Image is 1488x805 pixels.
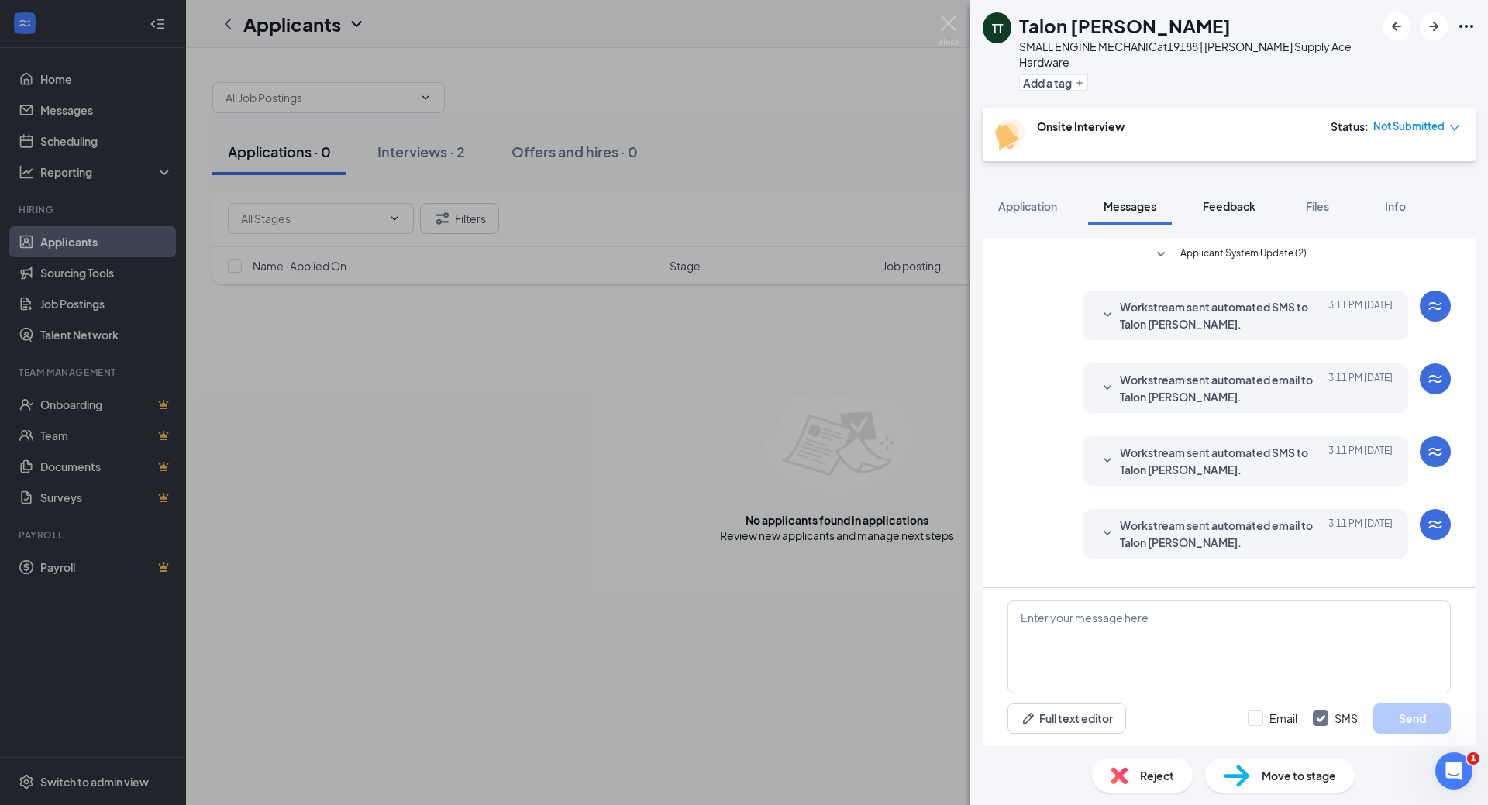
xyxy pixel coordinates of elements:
svg: SmallChevronDown [1098,379,1117,397]
span: Move to stage [1262,767,1336,784]
span: Reject [1140,767,1174,784]
span: Workstream sent automated SMS to Talon [PERSON_NAME]. [1120,444,1323,478]
span: Feedback [1203,199,1255,213]
span: Workstream sent automated email to Talon [PERSON_NAME]. [1120,517,1323,551]
span: Info [1385,199,1406,213]
div: SMALL ENGINE MECHANIC at 19188 | [PERSON_NAME] Supply Ace Hardware [1019,39,1375,70]
span: Workstream sent automated email to Talon [PERSON_NAME]. [1120,371,1323,405]
svg: SmallChevronDown [1098,306,1117,325]
svg: Ellipses [1457,17,1476,36]
svg: ArrowLeftNew [1387,17,1406,36]
span: Files [1306,199,1329,213]
div: Status : [1331,119,1369,134]
span: Workstream sent automated SMS to Talon [PERSON_NAME]. [1120,298,1323,332]
svg: Plus [1075,78,1084,88]
button: Send [1373,703,1451,734]
span: 1 [1467,752,1479,765]
h1: Talon [PERSON_NAME] [1019,12,1231,39]
iframe: Intercom live chat [1435,752,1472,790]
span: Messages [1104,199,1156,213]
svg: SmallChevronDown [1098,525,1117,543]
span: [DATE] 3:11 PM [1328,298,1393,332]
svg: Pen [1021,710,1036,726]
button: SmallChevronDownApplicant System Update (2) [1152,246,1307,264]
svg: ArrowRight [1424,17,1443,36]
span: Application [998,199,1057,213]
span: [DATE] 3:11 PM [1328,517,1393,551]
span: [DATE] 3:11 PM [1328,371,1393,405]
svg: SmallChevronDown [1152,246,1170,264]
button: Full text editorPen [1007,703,1126,734]
button: ArrowLeftNew [1383,12,1410,40]
button: ArrowRight [1420,12,1448,40]
button: PlusAdd a tag [1019,74,1088,91]
b: Onsite Interview [1037,119,1125,133]
span: down [1449,122,1460,133]
svg: SmallChevronDown [1098,452,1117,470]
svg: WorkstreamLogo [1426,442,1445,461]
span: Not Submitted [1373,119,1445,134]
span: [DATE] 3:11 PM [1328,444,1393,478]
div: TT [992,20,1003,36]
svg: WorkstreamLogo [1426,515,1445,534]
svg: WorkstreamLogo [1426,370,1445,388]
span: Applicant System Update (2) [1180,246,1307,264]
svg: WorkstreamLogo [1426,297,1445,315]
